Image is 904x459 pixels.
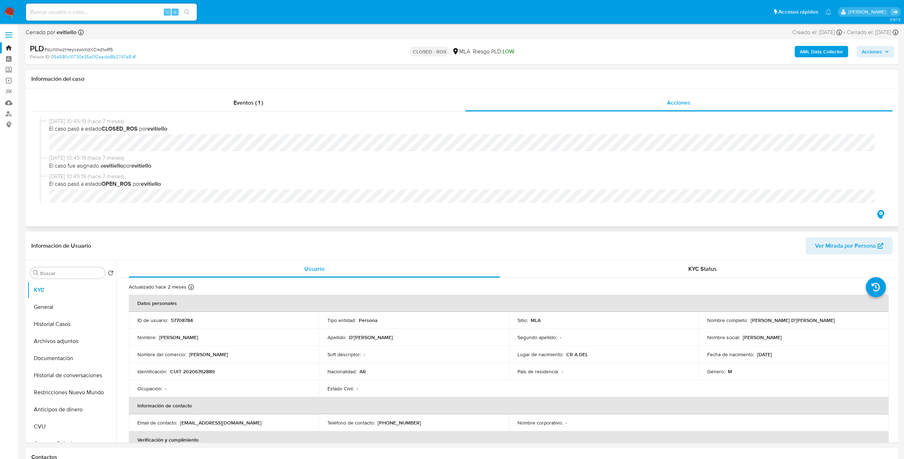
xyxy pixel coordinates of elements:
[327,351,361,358] p: Soft descriptor :
[848,9,889,15] p: jessica.fukman@mercadolibre.com
[31,75,893,83] h1: Información del caso
[129,295,889,312] th: Datos personales
[757,351,772,358] p: [DATE]
[327,420,375,426] p: Teléfono de contacto :
[40,270,102,276] input: Buscar
[147,125,167,133] b: evitiello
[728,368,732,375] p: M
[137,368,167,375] p: Identificación :
[847,28,898,36] div: Cerrado el: [DATE]
[27,418,116,435] button: CVU
[27,316,116,333] button: Historial Casos
[129,397,889,414] th: Información de contacto
[108,270,114,278] button: Volver al orden por defecto
[364,351,365,358] p: -
[688,265,717,273] span: KYC Status
[27,281,116,299] button: KYC
[189,351,228,358] p: [PERSON_NAME]
[707,351,754,358] p: Fecha de nacimiento :
[137,385,162,392] p: Ocupación :
[27,401,116,418] button: Anticipos de dinero
[378,420,421,426] p: [PHONE_NUMBER]
[174,9,176,15] span: s
[33,270,39,276] button: Buscar
[857,46,894,57] button: Acciones
[891,8,899,16] a: Salir
[562,368,563,375] p: -
[101,125,138,133] b: CLOSED_ROS
[517,317,528,323] p: Sitio :
[27,333,116,350] button: Archivos adjuntos
[137,420,177,426] p: Email de contacto :
[55,28,77,36] b: evitiello
[141,180,161,188] b: evitiello
[327,317,356,323] p: Tipo entidad :
[795,46,848,57] button: AML Data Collector
[170,368,215,375] p: CUIT 20206762889
[473,48,514,56] span: Riesgo PLD:
[233,99,263,107] span: Eventos ( 1 )
[357,385,358,392] p: -
[751,317,835,323] p: [PERSON_NAME] D'[PERSON_NAME]
[452,48,470,56] div: MLA
[27,384,116,401] button: Restricciones Nuevo Mundo
[26,7,197,17] input: Buscar usuario o caso...
[517,368,559,375] p: País de residencia :
[179,7,194,17] button: search-icon
[27,299,116,316] button: General
[180,420,262,426] p: [EMAIL_ADDRESS][DOMAIN_NAME]
[30,54,49,60] b: Person ID
[707,334,740,341] p: Nombre social :
[27,435,116,452] button: Cruces y Relaciones
[806,237,893,254] button: Ver Mirada por Persona
[27,350,116,367] button: Documentación
[410,47,449,57] p: CLOSED - ROS
[566,420,567,426] p: -
[327,385,354,392] p: Estado Civil :
[778,8,818,16] span: Accesos rápidos
[44,46,113,53] span: # sUilWwzHeyxswkKdXC4d1wR5
[137,334,156,341] p: Nombre :
[26,28,77,36] span: Cerrado por
[101,180,131,188] b: OPEN_ROS
[743,334,782,341] p: [PERSON_NAME]
[103,162,123,170] b: evitiello
[137,351,186,358] p: Nombre del comercio :
[137,317,168,323] p: ID de usuario :
[359,368,366,375] p: AR
[165,385,167,392] p: -
[327,368,357,375] p: Nacionalidad :
[129,431,889,448] th: Verificación y cumplimiento
[164,9,170,15] span: ⌥
[304,265,325,273] span: Usuario
[707,317,748,323] p: Nombre completo :
[49,154,881,162] span: [DATE] 10:45:19 (hace 7 meses)
[843,28,845,36] span: -
[27,367,116,384] button: Historial de conversaciones
[49,162,881,170] span: El caso fue asignado a por
[566,351,588,358] p: CR A DEL
[560,334,561,341] p: -
[531,317,541,323] p: MLA
[707,368,725,375] p: Género :
[792,28,842,36] div: Creado el: [DATE]
[517,420,563,426] p: Nombre corporativo :
[862,46,882,57] span: Acciones
[517,351,563,358] p: Lugar de nacimiento :
[159,334,198,341] p: [PERSON_NAME]
[815,237,876,254] span: Ver Mirada por Persona
[327,334,346,341] p: Apellido :
[49,117,881,125] span: [DATE] 10:45:19 (hace 7 meses)
[49,125,881,133] span: El caso pasó a estado por
[667,99,690,107] span: Acciones
[129,284,186,290] p: Actualizado hace 2 meses
[825,9,831,15] a: Notificaciones
[131,162,151,170] b: evitiello
[503,47,514,56] span: LOW
[171,317,193,323] p: 57708784
[349,334,393,341] p: D'[PERSON_NAME]
[359,317,378,323] p: Persona
[49,173,881,180] span: [DATE] 10:45:19 (hace 7 meses)
[49,180,881,188] span: El caso pasó a estado por
[517,334,557,341] p: Segundo apellido :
